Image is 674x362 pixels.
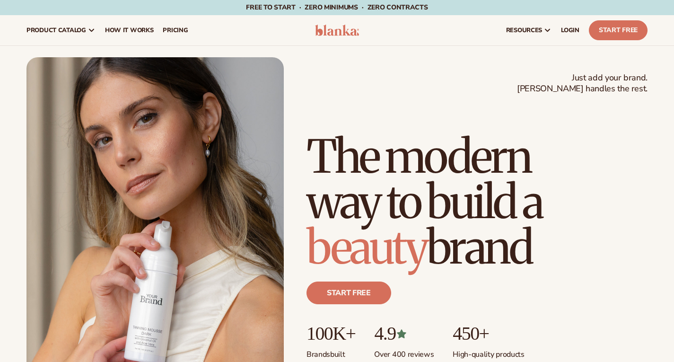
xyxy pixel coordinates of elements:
[374,323,434,344] p: 4.9
[306,323,355,344] p: 100K+
[589,20,648,40] a: Start Free
[105,26,154,34] span: How It Works
[556,15,584,45] a: LOGIN
[506,26,542,34] span: resources
[306,219,427,276] span: beauty
[26,26,86,34] span: product catalog
[22,15,100,45] a: product catalog
[374,344,434,360] p: Over 400 reviews
[306,282,391,304] a: Start free
[306,134,648,270] h1: The modern way to build a brand
[453,344,524,360] p: High-quality products
[517,72,648,95] span: Just add your brand. [PERSON_NAME] handles the rest.
[306,344,355,360] p: Brands built
[246,3,428,12] span: Free to start · ZERO minimums · ZERO contracts
[158,15,193,45] a: pricing
[100,15,158,45] a: How It Works
[315,25,359,36] img: logo
[163,26,188,34] span: pricing
[501,15,556,45] a: resources
[453,323,524,344] p: 450+
[561,26,579,34] span: LOGIN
